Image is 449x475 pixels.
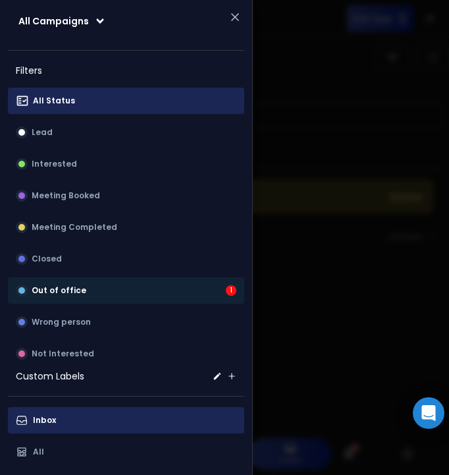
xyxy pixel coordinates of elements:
[413,397,444,429] div: Open Intercom Messenger
[16,370,84,383] h3: Custom Labels
[8,246,244,272] button: Closed
[32,222,117,233] p: Meeting Completed
[33,96,75,106] p: All Status
[8,151,244,177] button: Interested
[8,341,244,367] button: Not Interested
[8,88,244,114] button: All Status
[18,14,89,28] h1: All Campaigns
[8,407,244,433] button: Inbox
[8,439,244,465] button: All
[33,415,56,426] p: Inbox
[33,447,44,457] p: All
[8,61,244,80] h3: Filters
[32,317,91,327] p: Wrong person
[8,8,117,34] button: All Campaigns
[32,285,86,296] p: Out of office
[32,254,62,264] p: Closed
[32,349,94,359] p: Not Interested
[8,119,244,146] button: Lead
[8,214,244,240] button: Meeting Completed
[32,190,100,201] p: Meeting Booked
[32,127,53,138] p: Lead
[226,285,236,296] div: 1
[8,277,244,304] button: Out of office1
[8,182,244,209] button: Meeting Booked
[8,309,244,335] button: Wrong person
[32,159,77,169] p: Interested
